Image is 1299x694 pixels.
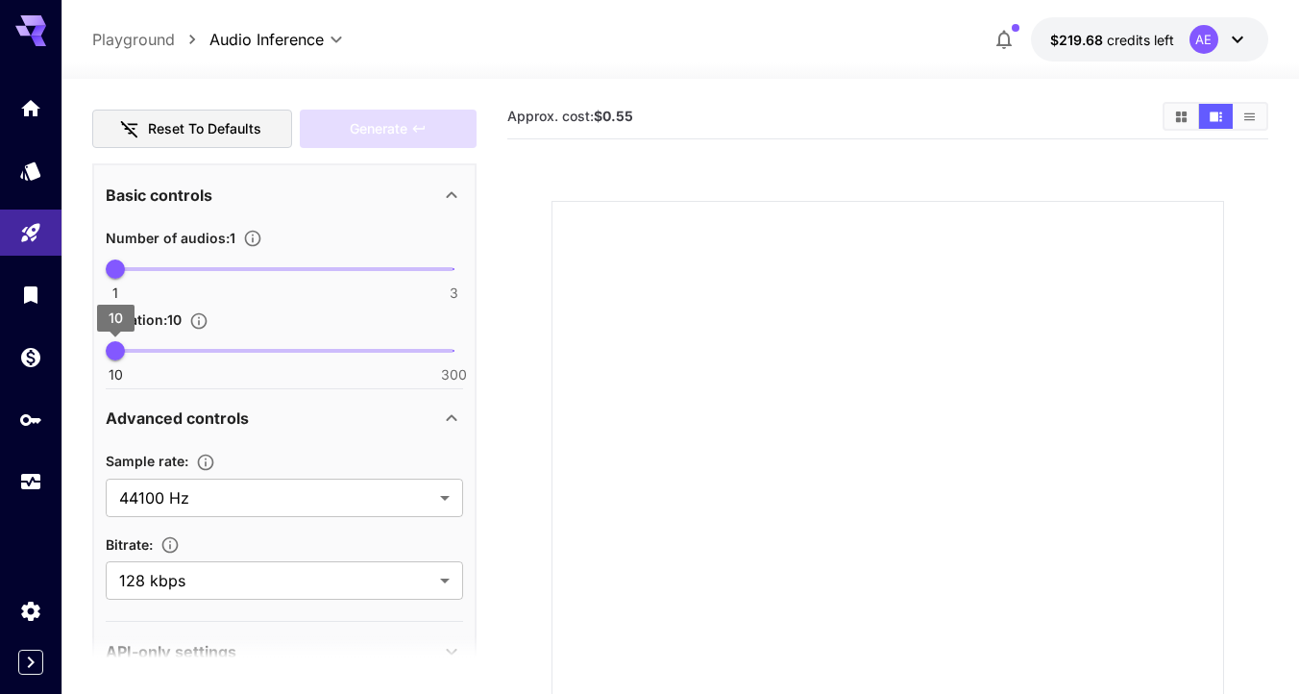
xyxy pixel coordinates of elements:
[1163,102,1268,131] div: Show media in grid viewShow media in video viewShow media in list view
[119,486,432,509] span: 44100 Hz
[106,536,153,553] span: Bitrate :
[92,28,209,51] nav: breadcrumb
[109,365,123,384] span: 10
[106,184,212,207] p: Basic controls
[441,365,467,384] span: 300
[1164,104,1198,129] button: Show media in grid view
[106,172,463,218] div: Basic controls
[153,535,187,555] button: The bitrate of the generated audio in kbps (kilobits per second). Higher bitrates result in bette...
[450,284,458,303] span: 3
[18,650,43,675] button: Expand sidebar
[19,221,42,245] div: Playground
[1050,32,1107,48] span: $219.68
[19,96,42,120] div: Home
[209,28,324,51] span: Audio Inference
[106,629,463,675] div: API-only settings
[594,108,633,124] b: $0.55
[106,453,188,469] span: Sample rate :
[19,159,42,183] div: Models
[1050,30,1174,50] div: $219.67778
[19,470,42,494] div: Usage
[106,407,249,430] p: Advanced controls
[1031,17,1268,62] button: $219.67778AE
[106,230,235,246] span: Number of audios : 1
[1189,25,1218,54] div: AE
[1107,32,1174,48] span: credits left
[109,310,123,326] span: 10
[1233,104,1266,129] button: Show media in list view
[19,599,42,623] div: Settings
[19,345,42,369] div: Wallet
[235,229,270,248] button: Specify how many audios to generate in a single request. Each audio generation will be charged se...
[19,283,42,307] div: Library
[507,108,633,124] span: Approx. cost:
[106,311,182,328] span: Duration : 10
[182,311,216,331] button: Specify the duration of each audio in seconds.
[119,569,432,592] span: 128 kbps
[106,395,463,441] div: Advanced controls
[188,453,223,472] button: The sample rate of the generated audio in Hz (samples per second). Higher sample rates capture mo...
[112,284,118,303] span: 1
[92,28,175,51] a: Playground
[92,110,292,149] button: Reset to defaults
[19,408,42,432] div: API Keys
[1199,104,1233,129] button: Show media in video view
